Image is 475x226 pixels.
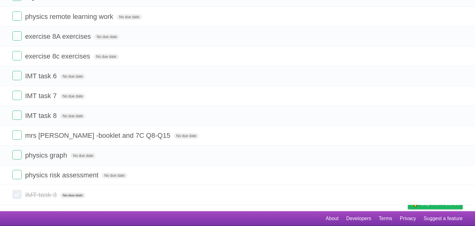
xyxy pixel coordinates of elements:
span: exercise 8A exercises [25,33,92,40]
span: physics remote learning work [25,13,115,20]
a: Developers [346,213,371,224]
label: Done [12,150,22,159]
span: IMT task 3 [25,191,58,199]
label: Done [12,190,22,199]
span: IMT task 6 [25,72,58,80]
a: Privacy [400,213,416,224]
span: No due date [94,34,119,40]
label: Done [12,11,22,21]
span: IMT task 8 [25,112,58,120]
span: IMT task 7 [25,92,58,100]
span: No due date [60,74,85,79]
label: Done [12,130,22,140]
label: Done [12,111,22,120]
label: Done [12,71,22,80]
span: mrs [PERSON_NAME] -booklet and 7C Q8-Q15 [25,132,172,139]
span: Buy me a coffee [421,198,460,209]
label: Done [12,51,22,60]
span: No due date [174,133,199,139]
label: Done [12,91,22,100]
span: No due date [71,153,96,159]
a: Terms [379,213,392,224]
span: No due date [102,173,127,178]
span: physics graph [25,151,69,159]
span: No due date [60,93,85,99]
a: About [326,213,339,224]
span: No due date [60,113,85,119]
label: Done [12,31,22,41]
span: No due date [117,14,142,20]
span: physics risk assessment [25,171,100,179]
span: No due date [60,193,85,198]
label: Done [12,170,22,179]
span: exercise 8c exercises [25,52,92,60]
a: Suggest a feature [424,213,463,224]
span: No due date [94,54,119,59]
